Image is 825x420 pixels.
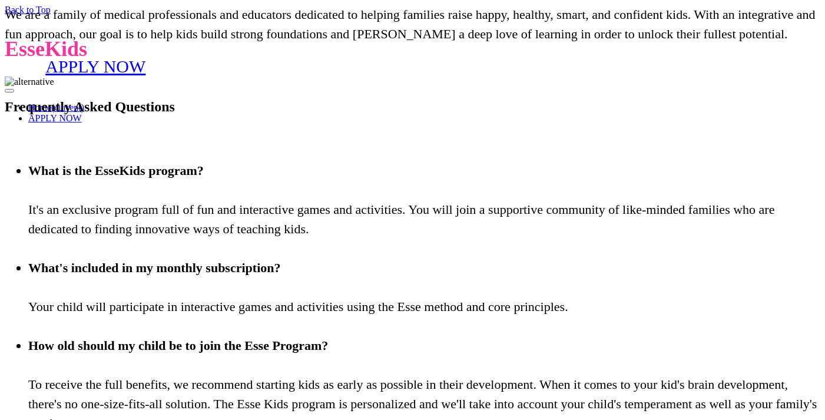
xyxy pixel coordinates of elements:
[28,113,82,123] a: APPLY NOW
[28,258,820,336] div: Your child will participate in interactive games and activities using the Esse method and core pr...
[5,99,820,115] h2: Frequently Asked Questions
[5,5,820,44] p: We are a family of medical professionals and educators dedicated to helping families raise happy,...
[5,16,187,117] a: APPLY NOW
[28,260,280,275] b: What's included in my monthly subscription?
[5,77,54,87] img: alternative
[28,163,204,178] b: What is the EsseKids program?
[28,338,328,353] b: How old should my child be to join the Esse Program?
[28,161,820,258] div: It's an exclusive program full of fun and interactive games and activities. You will join a suppo...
